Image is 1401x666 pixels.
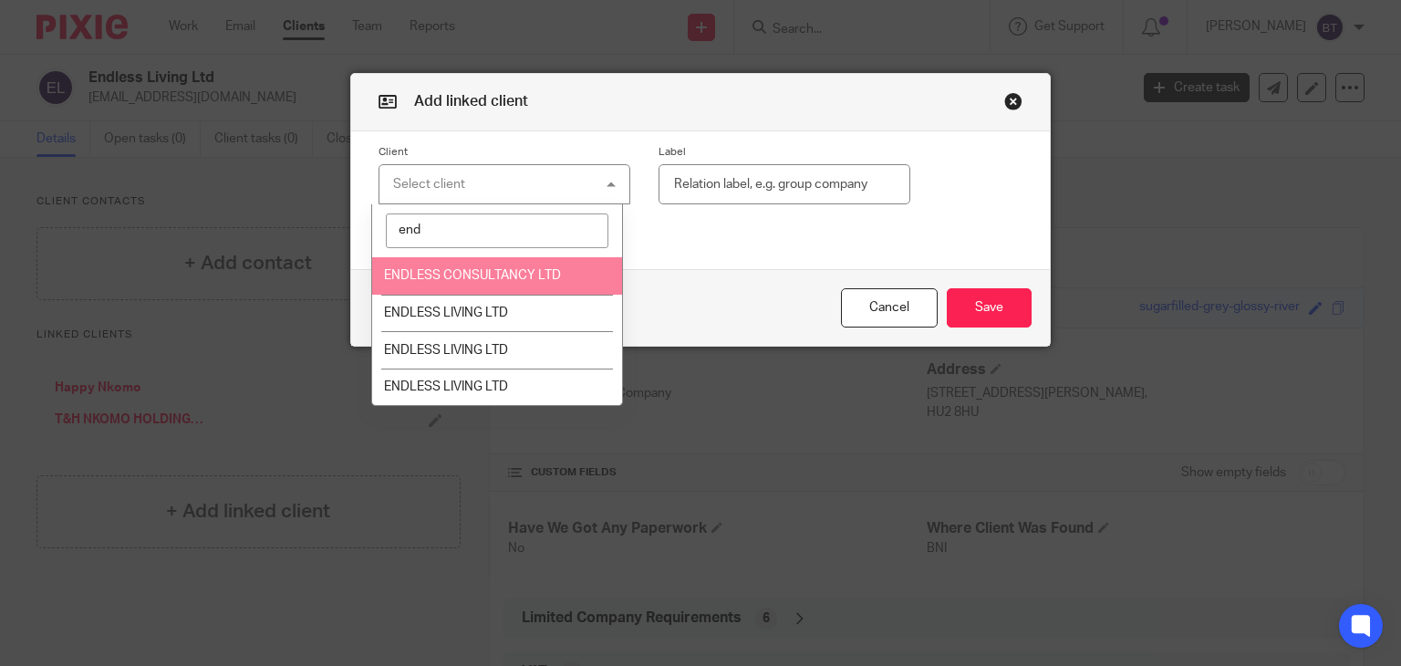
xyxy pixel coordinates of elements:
span: ENDLESS LIVING LTD [384,307,508,319]
span: Add linked client [414,94,528,109]
label: Client [379,145,630,160]
div: Select client [393,178,465,191]
button: Save [947,288,1032,328]
span: ENDLESS LIVING LTD [384,344,508,357]
button: Cancel [841,288,938,328]
span: ENDLESS CONSULTANCY LTD [384,269,561,282]
input: Relation label, e.g. group company [659,164,910,205]
span: ENDLESS LIVING LTD [384,380,508,393]
input: Search options... [386,213,608,248]
label: Label [659,145,910,160]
